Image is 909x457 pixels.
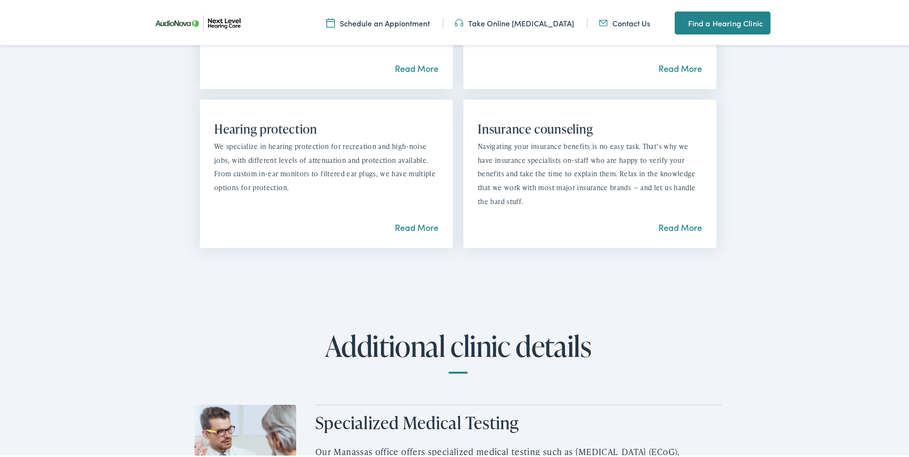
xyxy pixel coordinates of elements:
a: Read More [658,60,702,72]
h2: Insurance counseling [478,120,702,135]
p: Navigating your insurance benefits is no easy task. That’s why we have insurance specialists on-s... [478,138,702,207]
h2: Specialized Medical Testing [315,411,722,431]
img: Calendar icon representing the ability to schedule a hearing test or hearing aid appointment at N... [326,16,335,26]
a: Read More [395,219,438,231]
h2: Additional clinic details [195,328,722,372]
a: Schedule an Appiontment [326,16,430,26]
a: Read More [658,219,702,231]
img: A map pin icon in teal indicates location-related features or services. [675,15,683,27]
p: We specialize in hearing protection for recreation and high-noise jobs, with different levels of ... [214,138,438,193]
a: Contact Us [599,16,650,26]
a: Take Online [MEDICAL_DATA] [455,16,574,26]
img: An icon representing mail communication is presented in a unique teal color. [599,16,608,26]
a: Find a Hearing Clinic [675,10,771,33]
img: An icon symbolizing headphones, colored in teal, suggests audio-related services or features. [455,16,463,26]
h2: Hearing protection [214,120,438,135]
a: Read More [395,60,438,72]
